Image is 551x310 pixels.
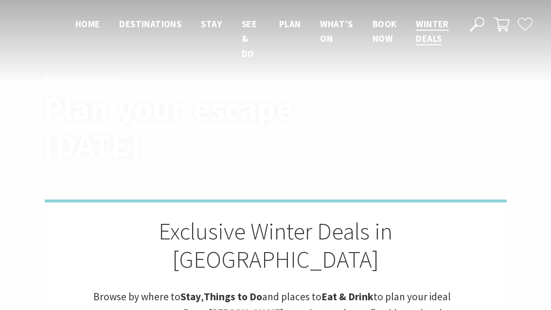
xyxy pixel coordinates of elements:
span: Book now [373,18,397,44]
span: What’s On [320,18,353,44]
a: Home [44,74,64,85]
li: Winter Deals [71,73,120,86]
strong: Eat & Drink [321,290,373,303]
span: See & Do [242,18,257,59]
span: Home [75,18,100,30]
span: Plan [279,18,301,30]
strong: Things to Do [204,290,262,303]
span: Destinations [119,18,181,30]
h1: Plan your escape [DATE] [44,91,319,164]
nav: Main Menu [66,17,459,61]
h2: Exclusive Winter Deals in [GEOGRAPHIC_DATA] [93,217,458,274]
span: Winter Deals [416,18,448,44]
strong: Stay [180,290,201,303]
span: Stay [201,18,222,30]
